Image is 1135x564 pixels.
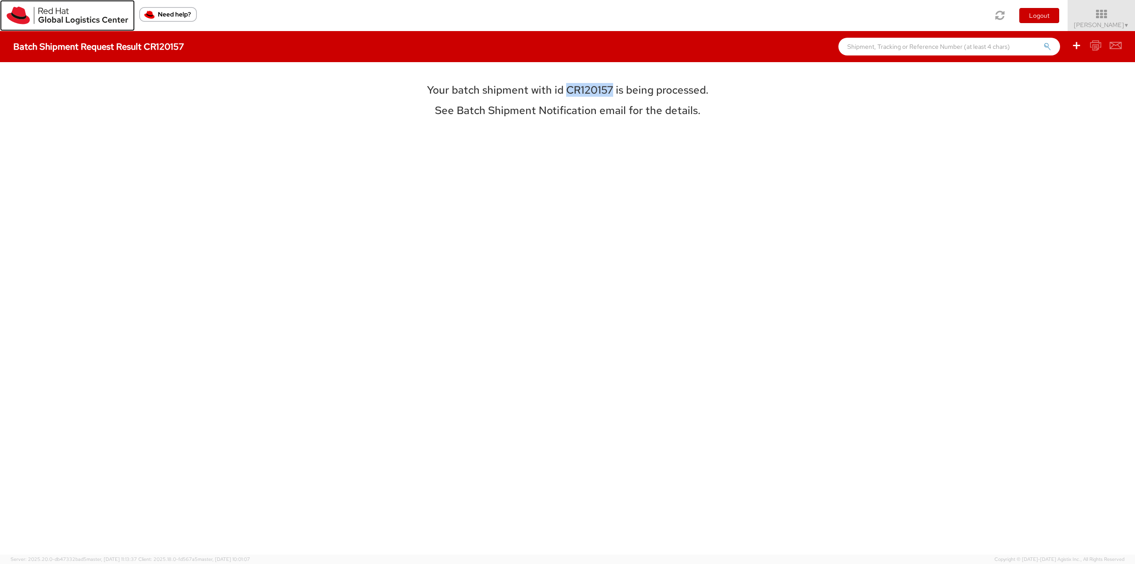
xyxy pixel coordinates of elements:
span: Copyright © [DATE]-[DATE] Agistix Inc., All Rights Reserved [994,556,1124,563]
button: Need help? [139,7,197,22]
h3: Your batch shipment with id CR120157 is being processed. [369,84,766,96]
span: [PERSON_NAME] [1074,21,1129,29]
span: master, [DATE] 10:01:07 [198,556,250,562]
span: master, [DATE] 11:13:37 [86,556,137,562]
span: Client: 2025.18.0-fd567a5 [138,556,250,562]
span: Server: 2025.20.0-db47332bad5 [11,556,137,562]
button: Logout [1019,8,1059,23]
input: Shipment, Tracking or Reference Number (at least 4 chars) [838,38,1060,55]
img: rh-logistics-00dfa346123c4ec078e1.svg [7,7,128,24]
span: ▼ [1124,22,1129,29]
h4: Batch Shipment Request Result CR120157 [13,42,184,51]
h3: See Batch Shipment Notification email for the details. [369,105,766,116]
